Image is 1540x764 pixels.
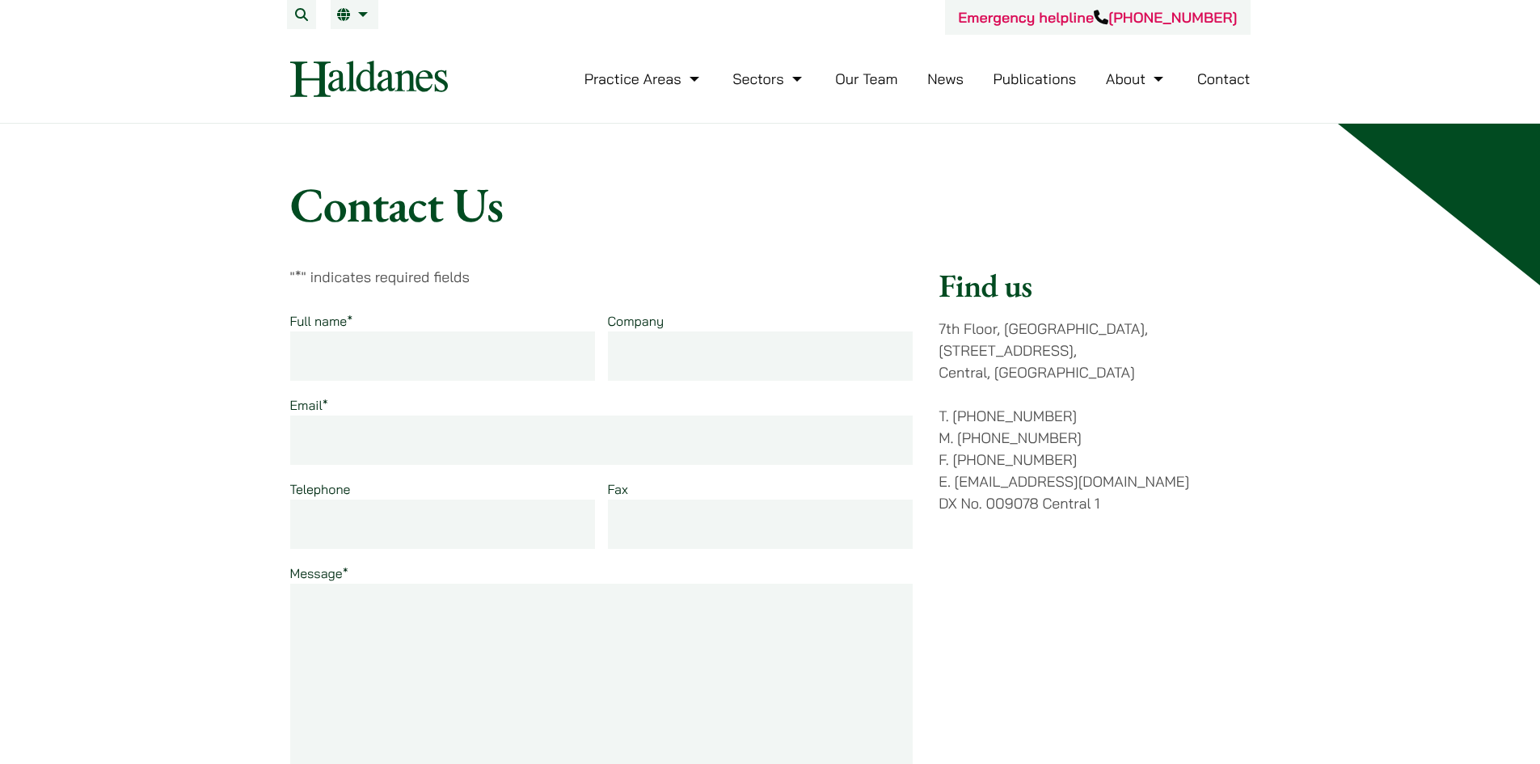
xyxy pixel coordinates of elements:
label: Email [290,397,328,413]
label: Message [290,565,348,581]
a: Our Team [835,70,897,88]
a: EN [337,8,372,21]
label: Fax [608,481,628,497]
p: 7th Floor, [GEOGRAPHIC_DATA], [STREET_ADDRESS], Central, [GEOGRAPHIC_DATA] [939,318,1250,383]
p: " " indicates required fields [290,266,913,288]
a: Emergency helpline[PHONE_NUMBER] [958,8,1237,27]
label: Telephone [290,481,351,497]
label: Company [608,313,665,329]
a: Publications [994,70,1077,88]
h1: Contact Us [290,175,1251,234]
a: News [927,70,964,88]
img: Logo of Haldanes [290,61,448,97]
a: Contact [1197,70,1251,88]
a: Sectors [732,70,805,88]
a: Practice Areas [584,70,703,88]
a: About [1106,70,1167,88]
p: T. [PHONE_NUMBER] M. [PHONE_NUMBER] F. [PHONE_NUMBER] E. [EMAIL_ADDRESS][DOMAIN_NAME] DX No. 0090... [939,405,1250,514]
label: Full name [290,313,353,329]
h2: Find us [939,266,1250,305]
